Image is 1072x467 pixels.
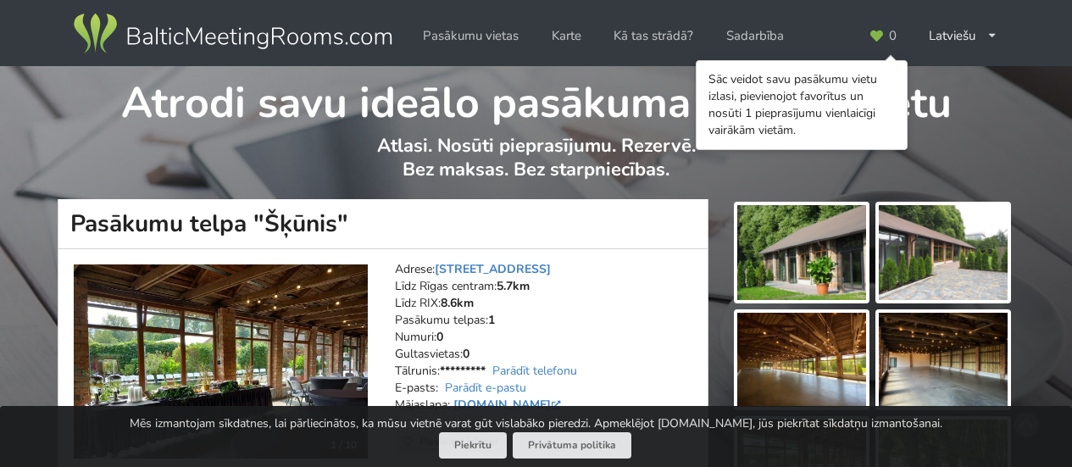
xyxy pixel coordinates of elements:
[58,66,1014,131] h1: Atrodi savu ideālo pasākuma norises vietu
[395,261,696,431] address: Adrese: Līdz Rīgas centram: Līdz RIX: Pasākumu telpas: Numuri: Gultasvietas: Tālrunis: E-pasts: M...
[540,19,593,53] a: Karte
[879,313,1008,408] img: Pasākumu telpa "Šķūnis" | Rīga | Pasākumu vieta - galerijas bilde
[74,264,368,459] a: Neierastas vietas | Rīga | Pasākumu telpa "Šķūnis" 1 / 10
[708,71,895,139] div: Sāc veidot savu pasākumu vietu izlasi, pievienojot favorītus un nosūti 1 pieprasījumu vienlaicīgi...
[513,432,631,459] a: Privātuma politika
[445,380,526,396] a: Parādīt e-pastu
[737,205,866,300] img: Pasākumu telpa "Šķūnis" | Rīga | Pasākumu vieta - galerijas bilde
[879,205,1008,300] img: Pasākumu telpa "Šķūnis" | Rīga | Pasākumu vieta - galerijas bilde
[436,329,443,345] strong: 0
[492,363,577,379] a: Parādīt telefonu
[439,432,507,459] button: Piekrītu
[497,278,530,294] strong: 5.7km
[917,19,1009,53] div: Latviešu
[488,312,495,328] strong: 1
[714,19,796,53] a: Sadarbība
[58,199,708,249] h1: Pasākumu telpa "Šķūnis"
[411,19,530,53] a: Pasākumu vietas
[453,397,564,413] a: [DOMAIN_NAME]
[58,134,1014,199] p: Atlasi. Nosūti pieprasījumu. Rezervē. Bez maksas. Bez starpniecības.
[74,264,368,459] img: Neierastas vietas | Rīga | Pasākumu telpa "Šķūnis"
[435,261,551,277] a: [STREET_ADDRESS]
[441,295,474,311] strong: 8.6km
[889,30,897,42] span: 0
[737,313,866,408] img: Pasākumu telpa "Šķūnis" | Rīga | Pasākumu vieta - galerijas bilde
[70,10,395,58] img: Baltic Meeting Rooms
[463,346,469,362] strong: 0
[602,19,705,53] a: Kā tas strādā?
